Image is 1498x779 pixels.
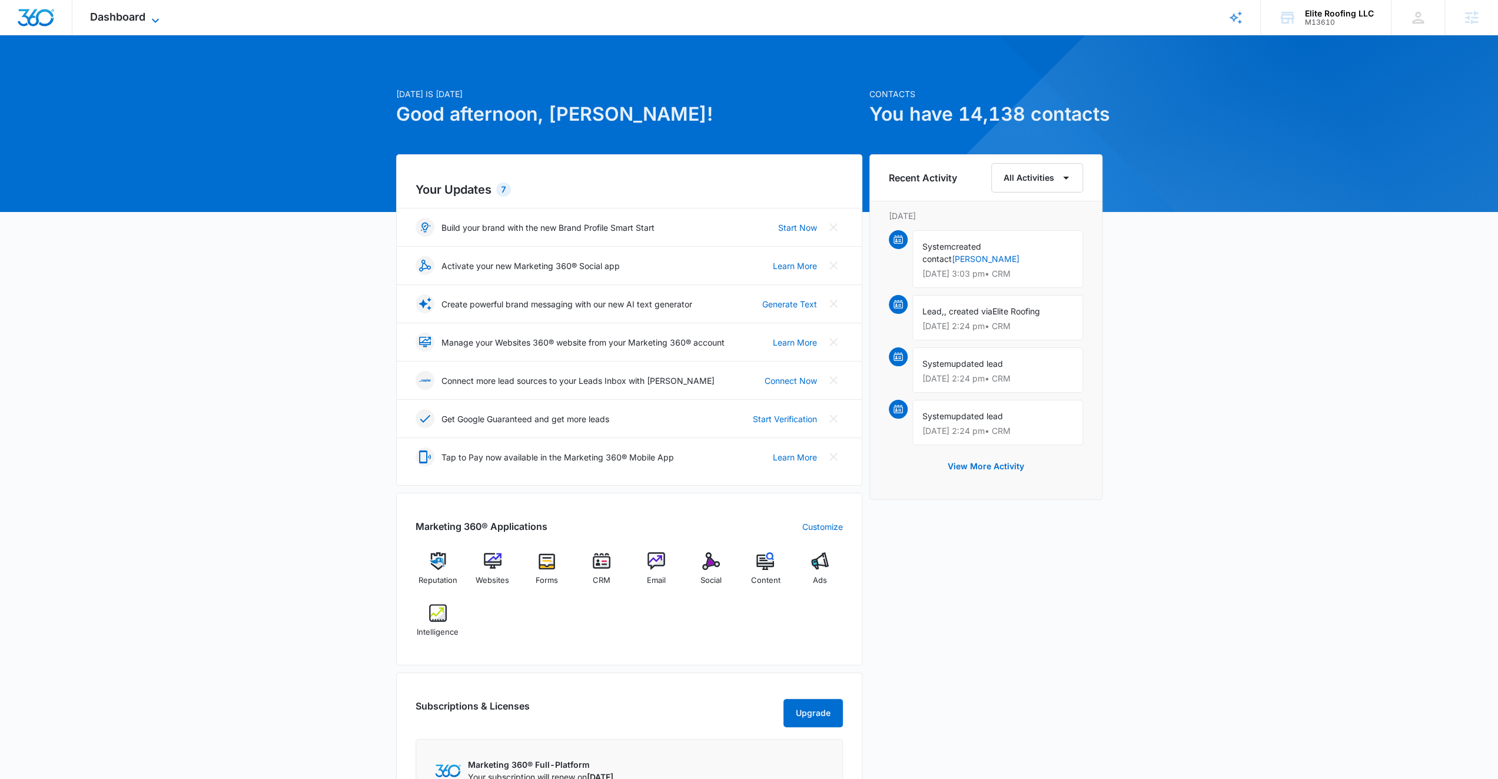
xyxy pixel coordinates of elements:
[991,163,1083,193] button: All Activities
[922,427,1073,435] p: [DATE] 2:24 pm • CRM
[992,306,1040,316] span: Elite Roofing
[824,409,843,428] button: Close
[773,451,817,463] a: Learn More
[922,306,944,316] span: Lead,
[634,552,679,595] a: Email
[802,521,843,533] a: Customize
[952,254,1019,264] a: [PERSON_NAME]
[579,552,625,595] a: CRM
[396,100,862,128] h1: Good afternoon, [PERSON_NAME]!
[688,552,733,595] a: Social
[470,552,515,595] a: Websites
[936,452,1036,480] button: View More Activity
[416,604,461,647] a: Intelligence
[869,100,1102,128] h1: You have 14,138 contacts
[869,88,1102,100] p: Contacts
[773,260,817,272] a: Learn More
[416,519,547,533] h2: Marketing 360® Applications
[476,575,509,586] span: Websites
[750,575,780,586] span: Content
[824,256,843,275] button: Close
[647,575,666,586] span: Email
[922,270,1073,278] p: [DATE] 3:03 pm • CRM
[441,374,715,387] p: Connect more lead sources to your Leads Inbox with [PERSON_NAME]
[922,241,951,251] span: System
[496,183,511,197] div: 7
[824,218,843,237] button: Close
[416,181,843,198] h2: Your Updates
[435,764,461,777] img: Marketing 360 Logo
[944,306,992,316] span: , created via
[824,294,843,313] button: Close
[783,699,843,727] button: Upgrade
[536,575,558,586] span: Forms
[773,336,817,349] a: Learn More
[922,322,1073,330] p: [DATE] 2:24 pm • CRM
[922,241,981,264] span: created contact
[765,374,817,387] a: Connect Now
[90,11,145,23] span: Dashboard
[824,447,843,466] button: Close
[441,413,609,425] p: Get Google Guaranteed and get more leads
[468,758,613,771] p: Marketing 360® Full-Platform
[416,552,461,595] a: Reputation
[753,413,817,425] a: Start Verification
[441,260,620,272] p: Activate your new Marketing 360® Social app
[418,575,457,586] span: Reputation
[524,552,570,595] a: Forms
[889,171,957,185] h6: Recent Activity
[922,374,1073,383] p: [DATE] 2:24 pm • CRM
[813,575,827,586] span: Ads
[441,336,725,349] p: Manage your Websites 360® website from your Marketing 360® account
[417,626,459,638] span: Intelligence
[593,575,610,586] span: CRM
[743,552,788,595] a: Content
[1305,18,1374,26] div: account id
[824,333,843,352] button: Close
[416,699,530,722] h2: Subscriptions & Licenses
[824,371,843,390] button: Close
[951,411,1003,421] span: updated lead
[396,88,862,100] p: [DATE] is [DATE]
[889,210,1083,222] p: [DATE]
[798,552,843,595] a: Ads
[441,298,692,310] p: Create powerful brand messaging with our new AI text generator
[441,451,674,463] p: Tap to Pay now available in the Marketing 360® Mobile App
[922,359,951,369] span: System
[762,298,817,310] a: Generate Text
[951,359,1003,369] span: updated lead
[700,575,722,586] span: Social
[1305,9,1374,18] div: account name
[441,221,655,234] p: Build your brand with the new Brand Profile Smart Start
[778,221,817,234] a: Start Now
[922,411,951,421] span: System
